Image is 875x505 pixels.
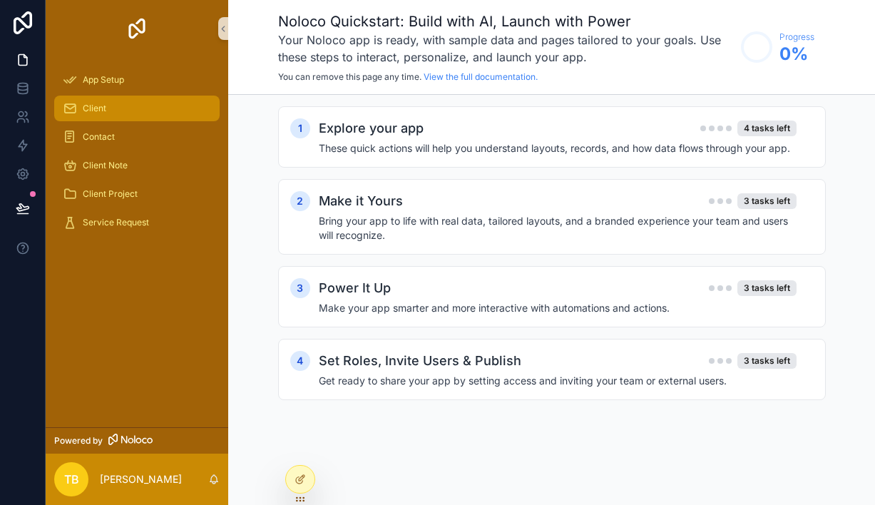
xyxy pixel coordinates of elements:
[278,31,734,66] h3: Your Noloco app is ready, with sample data and pages tailored to your goals. Use these steps to i...
[46,57,228,254] div: scrollable content
[83,74,124,86] span: App Setup
[779,31,814,43] span: Progress
[278,71,421,82] span: You can remove this page any time.
[100,472,182,486] p: [PERSON_NAME]
[46,427,228,454] a: Powered by
[54,435,103,447] span: Powered by
[54,67,220,93] a: App Setup
[54,124,220,150] a: Contact
[64,471,79,488] span: TB
[83,131,115,143] span: Contact
[278,11,734,31] h1: Noloco Quickstart: Build with AI, Launch with Power
[54,181,220,207] a: Client Project
[54,96,220,121] a: Client
[54,153,220,178] a: Client Note
[83,160,128,171] span: Client Note
[424,71,538,82] a: View the full documentation.
[54,210,220,235] a: Service Request
[779,43,814,66] span: 0 %
[83,103,106,114] span: Client
[83,188,138,200] span: Client Project
[83,217,149,228] span: Service Request
[126,17,148,40] img: App logo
